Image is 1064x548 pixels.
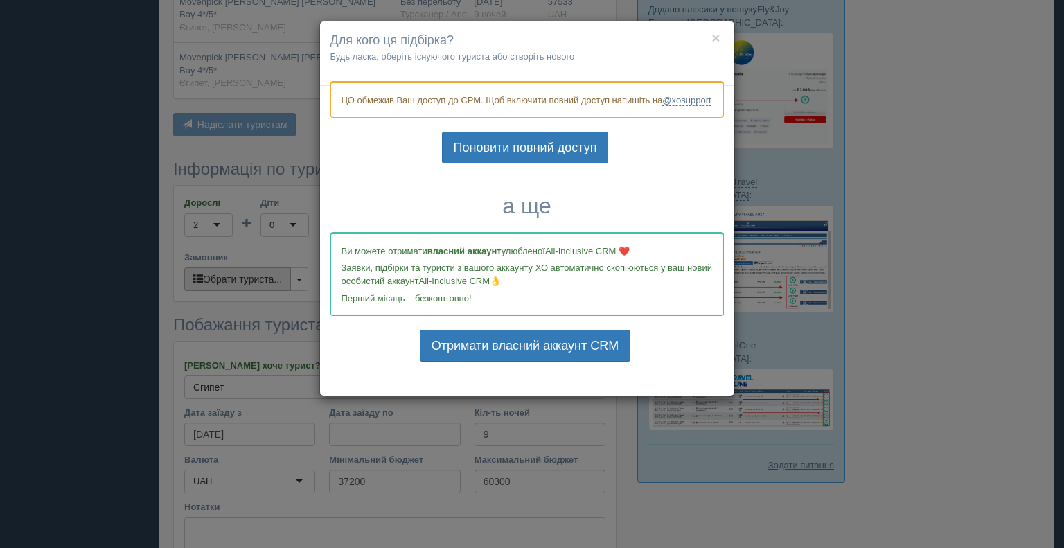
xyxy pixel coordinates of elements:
div: ЦО обмежив Ваш доступ до СРМ. Щоб включити повний доступ напишіть на [330,81,724,118]
p: Заявки, підбірки та туристи з вашого аккаунту ХО автоматично скопіюються у ваш новий особистий ак... [342,261,713,288]
h3: а ще [330,194,724,218]
a: Отримати власний аккаунт CRM [420,330,630,362]
b: власний аккаунт [427,246,502,256]
a: Поновити повний доступ [442,132,609,163]
p: Будь ласка, оберіть існуючого туриста або створіть нового [330,50,724,63]
p: Перший місяць – безкоштовно! [342,292,713,305]
button: × [711,30,720,45]
h4: Для кого ця підбірка? [330,32,724,50]
a: @xosupport [662,95,711,106]
span: All-Inclusive CRM👌 [419,276,502,286]
p: Ви можете отримати улюбленої [342,245,713,258]
span: All-Inclusive CRM ❤️ [545,246,630,256]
